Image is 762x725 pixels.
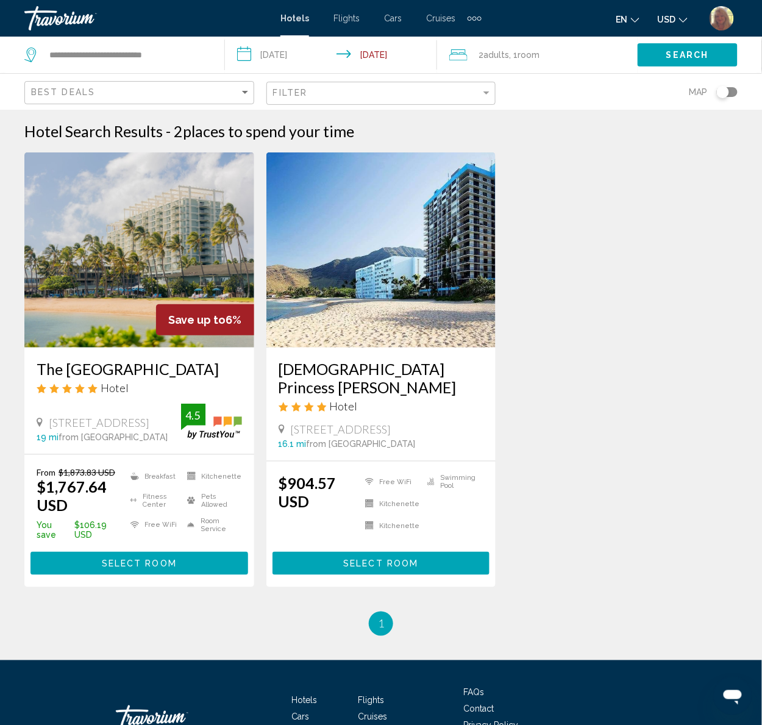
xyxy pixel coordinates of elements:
li: Breakfast [124,467,181,485]
span: Best Deals [31,87,95,97]
span: 1 [378,617,384,630]
button: Extra navigation items [468,9,482,28]
li: Fitness Center [124,491,181,510]
span: Search [666,51,709,60]
span: Hotel [330,399,358,413]
span: Filter [273,88,308,98]
a: Flights [333,13,360,23]
span: [STREET_ADDRESS] [49,416,149,429]
span: Adults [483,50,509,60]
li: Free WiFi [359,474,421,490]
button: Toggle map [708,87,738,98]
li: Kitchenette [359,518,421,534]
li: Kitchenette [359,496,421,512]
a: Cars [292,712,310,722]
a: FAQs [463,688,484,698]
button: Filter [266,81,496,106]
img: Hotel image [24,152,254,348]
span: Save up to [168,313,226,326]
a: Travorium [24,6,268,30]
button: Change currency [658,10,688,28]
a: [DEMOGRAPHIC_DATA] Princess [PERSON_NAME] [279,360,484,396]
a: Select Room [30,555,248,568]
mat-select: Sort by [31,88,251,98]
span: en [616,15,628,24]
span: From [37,467,55,477]
a: Hotels [280,13,309,23]
del: $1,873.83 USD [59,467,115,477]
button: User Menu [706,5,738,31]
li: Swimming Pool [421,474,483,490]
li: Free WiFi [124,516,181,534]
ins: $1,767.64 USD [37,477,107,514]
p: $106.19 USD [37,520,124,540]
div: 6% [156,304,254,335]
a: Select Room [272,555,490,568]
span: places to spend your time [183,122,354,140]
span: 2 [479,46,509,63]
a: Cruises [358,712,388,722]
span: You save [37,520,72,540]
img: Z [710,6,734,30]
ins: $904.57 USD [279,474,336,510]
span: from [GEOGRAPHIC_DATA] [307,439,416,449]
span: - [166,122,171,140]
a: Cruises [426,13,455,23]
span: Select Room [343,559,418,569]
div: 4.5 [181,408,205,423]
li: Room Service [181,516,242,534]
button: Change language [616,10,639,28]
span: [STREET_ADDRESS] [291,423,391,436]
a: Contact [463,704,494,714]
span: Map [689,84,708,101]
a: Cars [384,13,402,23]
img: trustyou-badge.svg [181,404,242,440]
a: The [GEOGRAPHIC_DATA] [37,360,242,378]
div: 4 star Hotel [279,399,484,413]
span: USD [658,15,676,24]
span: from [GEOGRAPHIC_DATA] [59,432,168,442]
button: Select Room [272,552,490,574]
span: , 1 [509,46,539,63]
button: Select Room [30,552,248,574]
button: Check-in date: Oct 12, 2025 Check-out date: Oct 15, 2025 [225,37,438,73]
span: Room [518,50,539,60]
li: Kitchenette [181,467,242,485]
a: Hotels [292,696,318,705]
li: Pets Allowed [181,491,242,510]
span: Hotel [101,381,129,395]
button: Search [638,43,738,66]
h2: 2 [174,122,354,140]
a: Flights [358,696,385,705]
div: 5 star Hotel [37,381,242,395]
h1: Hotel Search Results [24,122,163,140]
ul: Pagination [24,612,738,636]
span: Select Room [102,559,177,569]
span: 19 mi [37,432,59,442]
iframe: Button to launch messaging window [713,676,752,715]
button: Travelers: 2 adults, 0 children [437,37,638,73]
span: 16.1 mi [279,439,307,449]
img: Hotel image [266,152,496,348]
